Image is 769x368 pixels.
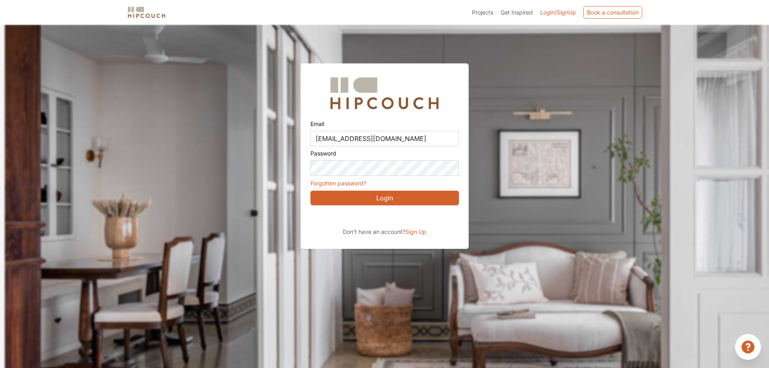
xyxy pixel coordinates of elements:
img: logo-horizontal.svg [126,5,167,19]
input: Eg: johndoe@gmail.com [310,131,459,146]
iframe: Sign in with Google Button [306,208,462,226]
span: Sign Up [405,228,426,235]
a: Forgotten password? [310,180,366,187]
span: Projects [472,9,493,16]
span: logo-horizontal.svg [126,3,167,21]
div: Book a consultation [583,6,642,19]
img: Hipcouch Logo [326,73,442,114]
span: Don't have an account? [343,228,405,235]
label: Email [310,117,324,131]
label: Password [310,146,336,160]
button: Login [310,191,459,205]
span: Login/SignUp [540,9,576,16]
span: Get Inspired [501,9,533,16]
